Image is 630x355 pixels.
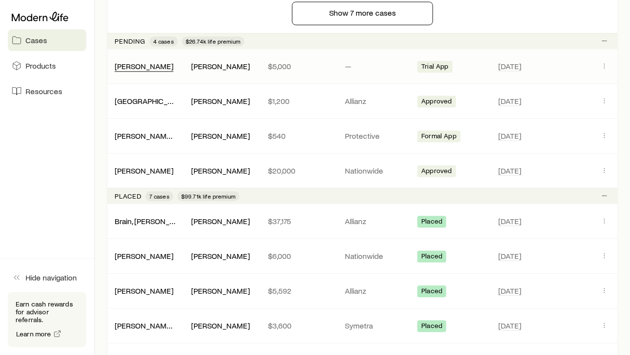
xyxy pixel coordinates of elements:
[192,251,250,261] div: [PERSON_NAME]
[115,37,145,45] p: Pending
[8,29,86,51] a: Cases
[421,167,452,177] span: Approved
[345,61,406,71] p: —
[345,96,406,106] p: Allianz
[192,131,250,141] div: [PERSON_NAME]
[115,131,235,140] a: [PERSON_NAME], [PERSON_NAME]
[268,166,329,176] p: $20,000
[115,61,173,71] a: [PERSON_NAME]
[115,166,173,176] div: [PERSON_NAME]
[421,217,442,228] span: Placed
[115,286,173,295] a: [PERSON_NAME]
[192,61,250,72] div: [PERSON_NAME]
[115,321,247,330] a: [PERSON_NAME][GEOGRAPHIC_DATA]
[25,86,62,96] span: Resources
[268,61,329,71] p: $5,000
[345,131,406,141] p: Protective
[268,131,329,141] p: $540
[498,321,521,330] span: [DATE]
[8,292,86,347] div: Earn cash rewards for advisor referrals.Learn more
[421,97,452,107] span: Approved
[421,287,442,297] span: Placed
[115,96,247,105] a: [GEOGRAPHIC_DATA][PERSON_NAME]
[115,251,173,261] div: [PERSON_NAME]
[192,96,250,106] div: [PERSON_NAME]
[8,267,86,288] button: Hide navigation
[498,251,521,261] span: [DATE]
[345,251,406,261] p: Nationwide
[498,166,521,176] span: [DATE]
[115,166,173,175] a: [PERSON_NAME]
[149,192,170,200] span: 7 cases
[498,131,521,141] span: [DATE]
[345,216,406,226] p: Allianz
[115,131,176,141] div: [PERSON_NAME], [PERSON_NAME]
[268,216,329,226] p: $37,175
[115,216,193,226] a: Brain, [PERSON_NAME]
[292,1,433,25] button: Show 7 more cases
[268,321,329,330] p: $3,600
[115,216,176,227] div: Brain, [PERSON_NAME]
[115,321,176,331] div: [PERSON_NAME][GEOGRAPHIC_DATA]
[421,322,442,332] span: Placed
[498,286,521,296] span: [DATE]
[115,61,173,72] div: [PERSON_NAME]
[421,62,448,73] span: Trial App
[115,96,176,106] div: [GEOGRAPHIC_DATA][PERSON_NAME]
[115,286,173,296] div: [PERSON_NAME]
[25,273,77,282] span: Hide navigation
[192,286,250,296] div: [PERSON_NAME]
[268,96,329,106] p: $1,200
[498,96,521,106] span: [DATE]
[421,132,457,142] span: Formal App
[181,192,236,200] span: $99.71k life premium
[16,300,78,324] p: Earn cash rewards for advisor referrals.
[345,321,406,330] p: Symetra
[192,216,250,227] div: [PERSON_NAME]
[8,55,86,76] a: Products
[16,330,51,337] span: Learn more
[115,192,142,200] p: Placed
[153,37,174,45] span: 4 cases
[186,37,241,45] span: $26.74k life premium
[345,166,406,176] p: Nationwide
[25,35,47,45] span: Cases
[498,61,521,71] span: [DATE]
[421,252,442,262] span: Placed
[192,321,250,331] div: [PERSON_NAME]
[25,61,56,71] span: Products
[268,286,329,296] p: $5,592
[8,80,86,102] a: Resources
[268,251,329,261] p: $6,000
[345,286,406,296] p: Allianz
[498,216,521,226] span: [DATE]
[192,166,250,176] div: [PERSON_NAME]
[115,251,173,260] a: [PERSON_NAME]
